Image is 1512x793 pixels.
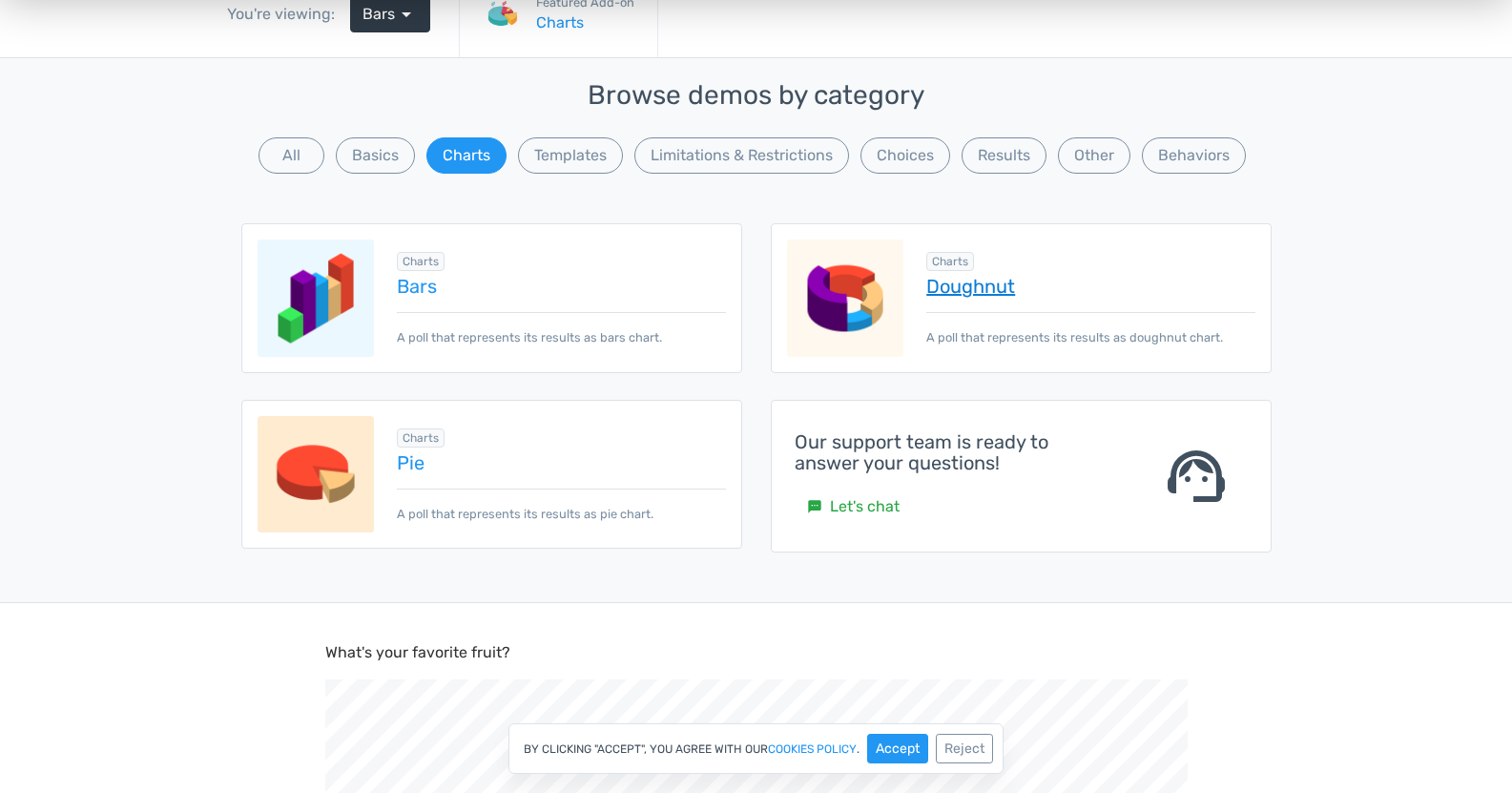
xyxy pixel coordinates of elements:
button: Results [962,137,1046,174]
button: Reject [936,734,993,763]
p: What's your favorite fruit? [325,38,1188,61]
small: sms [807,499,822,514]
a: Charts [536,11,634,34]
p: A poll that represents its results as pie chart. [397,489,725,523]
a: Bars [397,276,725,297]
button: Templates [518,137,623,174]
span: arrow_drop_down [395,3,418,26]
button: Choices [860,137,950,174]
img: charts-doughnut.png.webp [787,240,904,357]
span: support_agent [1162,442,1231,511]
span: Browse all in Charts [397,428,445,448]
span: Bars [362,3,395,26]
p: A poll that represents its results as bars chart. [397,312,725,346]
span: Browse all in Charts [926,252,974,271]
button: All [259,137,324,174]
img: charts-pie.png.webp [258,416,375,533]
a: cookies policy [768,743,857,755]
button: Behaviors [1142,137,1246,174]
div: By clicking "Accept", you agree with our . [508,723,1004,774]
button: Accept [867,734,928,763]
a: smsLet's chat [795,489,912,525]
h4: Our support team is ready to answer your questions! [795,431,1115,473]
span: Browse all in Charts [397,252,445,271]
button: Basics [336,137,415,174]
a: Pie [397,452,725,473]
a: Doughnut [926,276,1254,297]
button: Charts [426,137,507,174]
button: Limitations & Restrictions [634,137,849,174]
img: charts-bars.png.webp [258,240,375,357]
p: A poll that represents its results as doughnut chart. [926,312,1254,346]
div: You're viewing: [227,3,350,26]
h3: Browse demos by category [241,81,1272,111]
button: Other [1058,137,1130,174]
